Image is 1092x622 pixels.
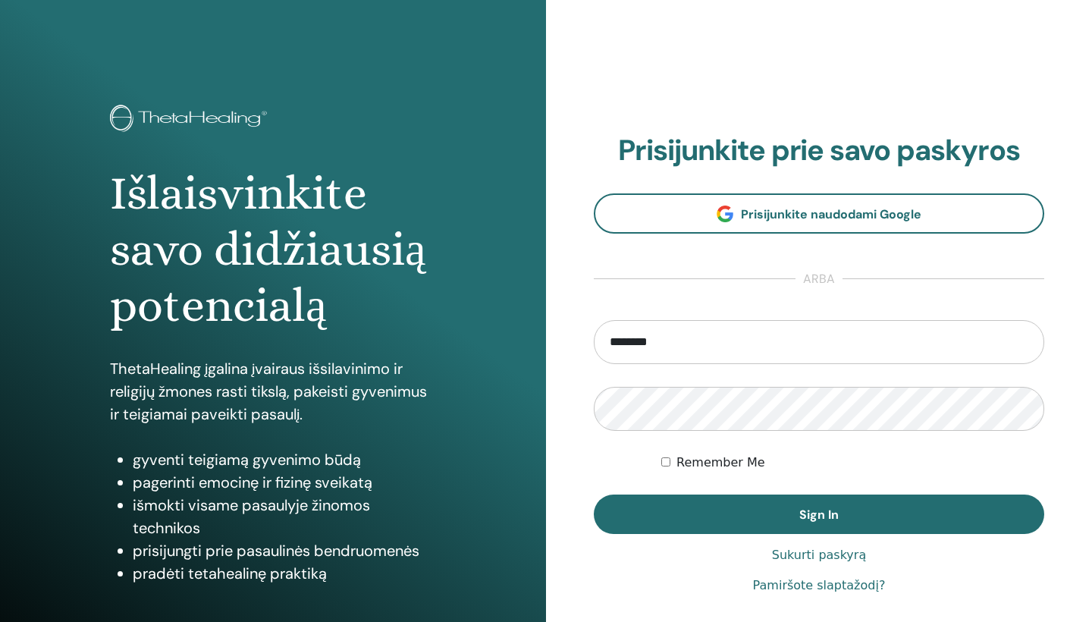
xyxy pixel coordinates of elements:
[795,270,843,288] span: arba
[772,546,866,564] a: Sukurti paskyrą
[133,539,436,562] li: prisijungti prie pasaulinės bendruomenės
[133,562,436,585] li: pradėti tetahealinę praktiką
[110,165,436,335] h1: Išlaisvinkite savo didžiausią potencialą
[676,454,765,472] label: Remember Me
[753,576,886,595] a: Pamiršote slaptažodį?
[133,471,436,494] li: pagerinti emocinę ir fizinę sveikatą
[741,206,921,222] span: Prisijunkite naudodami Google
[594,495,1044,534] button: Sign In
[661,454,1044,472] div: Keep me authenticated indefinitely or until I manually logout
[133,494,436,539] li: išmokti visame pasaulyje žinomos technikos
[594,134,1044,168] h2: Prisijunkite prie savo paskyros
[799,507,839,523] span: Sign In
[594,193,1044,234] a: Prisijunkite naudodami Google
[110,357,436,426] p: ThetaHealing įgalina įvairaus išsilavinimo ir religijų žmones rasti tikslą, pakeisti gyvenimus ir...
[133,448,436,471] li: gyventi teigiamą gyvenimo būdą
